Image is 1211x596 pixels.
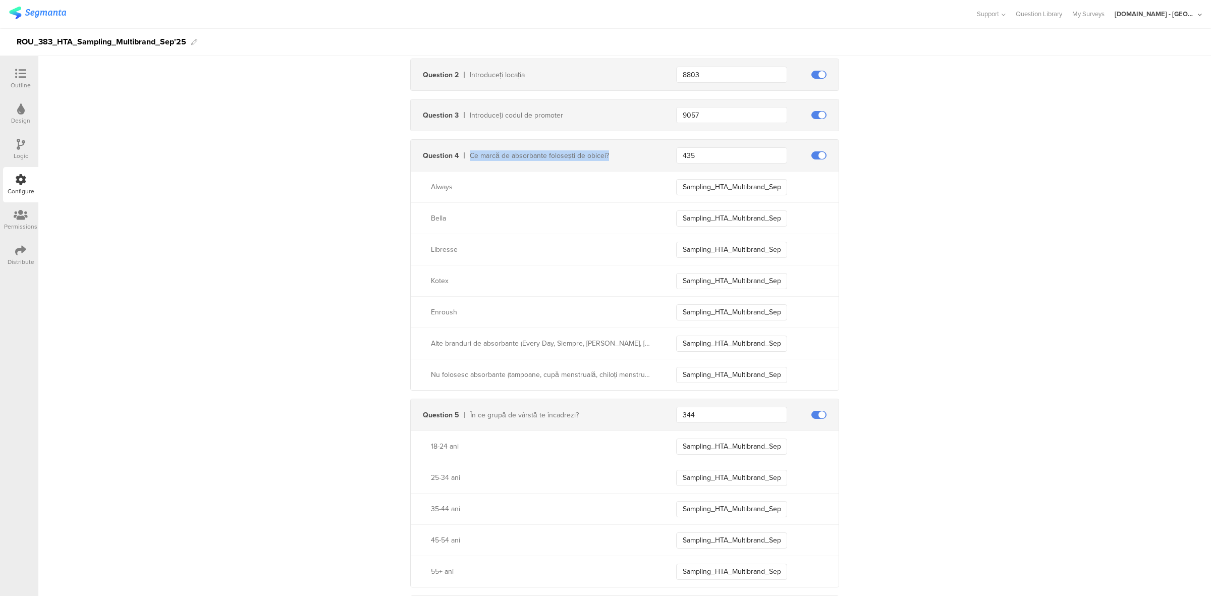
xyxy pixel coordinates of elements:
div: Design [11,116,30,125]
input: Enter a value... [676,336,787,352]
input: Enter a value... [676,367,787,383]
input: Enter a key... [676,407,787,423]
input: Enter a value... [676,179,787,195]
div: Bella [431,213,652,224]
div: Distribute [8,257,34,266]
input: Enter a key... [676,147,787,164]
input: Enter a value... [676,439,787,455]
div: 25-34 ani [431,472,652,483]
span: Support [977,9,999,19]
div: 55+ ani [431,566,652,577]
img: segmanta logo [9,7,66,19]
div: În ce grupă de vârstă te încadrezi? [470,410,652,420]
div: Alte branduri de absorbante (Every Day, Siempre, Jessa, Inea, Bevola, etc.). [431,338,652,349]
div: Question 5 [423,410,459,420]
div: Question 2 [423,70,459,80]
input: Enter a value... [676,273,787,289]
div: Outline [11,81,31,90]
input: Enter a value... [676,470,787,486]
div: Libresse [431,244,652,255]
div: Introduceți locația [470,70,652,80]
div: [DOMAIN_NAME] - [GEOGRAPHIC_DATA] [1115,9,1195,19]
div: Question 4 [423,150,459,161]
div: Permissions [4,222,37,231]
input: Enter a key... [676,67,787,83]
div: ROU_383_HTA_Sampling_Multibrand_Sep'25 [17,34,186,50]
div: Enroush [431,307,652,317]
input: Enter a value... [676,532,787,549]
input: Enter a value... [676,304,787,320]
div: 18-24 ani [431,441,652,452]
div: 45-54 ani [431,535,652,546]
div: Nu folosesc absorbante (tampoane, cupă menstruală, chiloți menstruali reutilizabili, etc.). [431,369,652,380]
input: Enter a key... [676,107,787,123]
div: 35-44 ani [431,504,652,514]
div: Logic [14,151,28,160]
input: Enter a value... [676,242,787,258]
div: Kotex [431,276,652,286]
input: Enter a value... [676,501,787,517]
div: Introduceți codul de promoter [470,110,652,121]
div: Question 3 [423,110,459,121]
input: Enter a value... [676,564,787,580]
div: Always [431,182,652,192]
input: Enter a value... [676,210,787,227]
div: Ce marcă de absorbante folosești de obicei? [470,150,652,161]
div: Configure [8,187,34,196]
